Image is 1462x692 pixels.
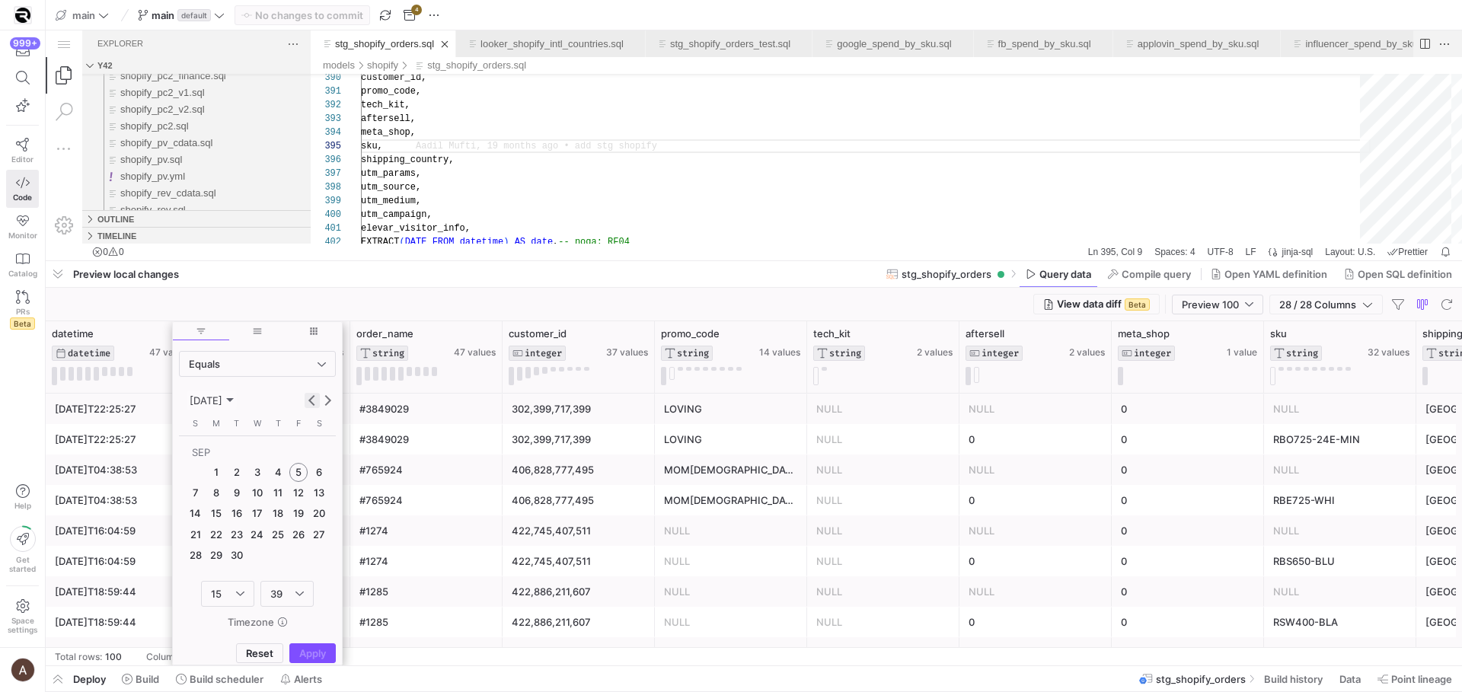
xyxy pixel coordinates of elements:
a: Code [6,170,39,208]
button: https://lh3.googleusercontent.com/a/AEdFTp4_8LqxRyxVUtC19lo4LS2NU-n5oC7apraV2tR5=s96-c [6,654,39,686]
span: W [254,418,261,429]
div: jinja-sql [1234,213,1274,230]
span: DATE [359,206,381,217]
div: /models/shopify/shopify_pc2_finance.sql [58,37,265,54]
span: stg_shopify_orders [902,268,991,280]
button: Sep 2, 2025, 12:00 AM [226,462,247,483]
a: google_spend_by_sku.sql [791,8,905,19]
span: 3 [248,463,267,481]
span: 26 [289,525,308,544]
span: 11 [269,484,287,502]
span: View data diff [1057,298,1150,311]
span: utm_params, [315,138,375,148]
div: 397 [279,136,295,150]
span: Code [13,193,32,202]
span: tech_kit, [315,69,365,80]
button: Sep 24, 2025, 12:00 AM [247,525,267,545]
div: Layout: U.S. [1273,213,1336,230]
span: M [212,418,220,429]
a: jinja-sql [1234,213,1272,230]
button: Sep 30, 2025, 12:00 AM [226,545,247,566]
div: /models/shopify/stg_shopify_orders.sql [365,27,480,43]
button: Compile query [1101,261,1198,287]
span: 37 values [606,347,648,358]
div: 394 [279,95,295,109]
span: S [193,418,198,429]
span: 14 values [759,347,800,358]
img: https://lh3.googleusercontent.com/a/AEdFTp4_8LqxRyxVUtC19lo4LS2NU-n5oC7apraV2tR5=s96-c [11,658,35,682]
div: 393 [279,81,295,95]
a: applovin_spend_by_sku.sql [1092,8,1214,19]
div: [DATE]T22:25:27 [55,425,189,454]
button: Sep 4, 2025, 12:00 AM [268,462,289,483]
button: Sep 20, 2025, 12:00 AM [309,503,330,524]
span: 20 [310,505,328,523]
span: columns [286,322,342,340]
span: Compile query [1122,268,1191,280]
button: Next month [320,393,335,408]
button: Sep 14, 2025, 12:00 AM [185,503,206,524]
span: utm_source, [315,151,375,162]
span: Build [136,673,159,685]
a: Catalog [6,246,39,284]
span: Open YAML definition [1224,268,1327,280]
button: Sep 27, 2025, 12:00 AM [309,525,330,545]
div: /models/shopify/shopify_rev.sql [58,171,265,188]
span: 8 [206,484,225,502]
button: Help [6,477,39,517]
span: 14 [186,505,204,523]
span: shopify_pv_cdata.sql [75,107,167,118]
button: Sep 8, 2025, 12:00 AM [206,483,226,503]
div: 999+ [10,37,40,49]
div: Folders Section [37,27,265,43]
div: /models [277,27,309,43]
button: Choose month and year [186,391,238,410]
a: Editor Language Status: Formatting, There are multiple formatters for 'jinja-sql' files. One of t... [1219,213,1234,230]
span: shopify_pc2_v1.sql [75,56,159,68]
a: influencer_spend_by_sku.sql [1259,8,1387,19]
li: Close (⌘W) [748,6,763,21]
div: Ln 395, Col 9 [1036,213,1103,230]
div: #765924 [359,455,493,485]
span: 47 values [454,347,496,358]
button: Sep 1, 2025, 12:00 AM [206,462,226,483]
button: Point lineage [1371,666,1459,691]
span: Reset [246,647,273,659]
span: 2 values [917,347,953,358]
div: shopify_pc2_v1.sql [37,54,265,71]
button: main [52,5,113,25]
span: shopify_pv.sql [75,123,136,135]
ul: Tab actions [745,6,766,21]
span: shopify_pc2_v2.sql [75,73,159,85]
div: shopify_pv_cdata.sql [37,104,265,121]
span: date [485,206,507,217]
div: /models/shopify/shopify_pv.sql [58,121,265,138]
a: UTF-8 [1158,213,1192,230]
div: LOVING [664,394,798,424]
span: Get started [9,555,36,573]
div: 395 [279,109,295,123]
span: default [177,9,211,21]
span: 47 values [149,347,191,358]
span: Data [1339,673,1361,685]
span: ) [458,206,463,217]
span: STRING [372,348,404,359]
span: STRING [829,348,861,359]
span: filter [173,322,229,340]
div: 302,399,717,399 [512,394,646,424]
a: https://storage.googleapis.com/y42-prod-data-exchange/images/9vP1ZiGb3SDtS36M2oSqLE2NxN9MAbKgqIYc... [6,2,39,28]
span: 19 [289,505,308,523]
span: Build scheduler [190,673,263,685]
a: LF [1196,213,1215,230]
span: Beta [1125,298,1150,311]
div: /models/shopify/shopify_pv.yml [58,138,265,155]
div: 396 [279,123,295,136]
span: 6 [310,463,328,481]
div: shopify_pv.yml [37,138,265,155]
div: 401 [279,191,295,205]
a: Split Editor Right (⌘\) [⌥] Split Editor Down [1371,5,1387,22]
ul: Tab actions [906,6,927,21]
span: 12 [289,484,308,502]
span: 29 [206,546,225,564]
